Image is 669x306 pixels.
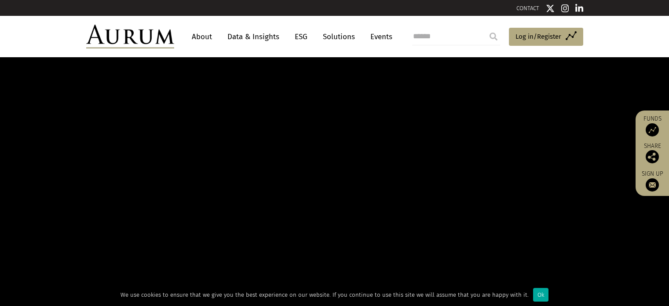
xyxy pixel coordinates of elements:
[290,29,312,45] a: ESG
[640,170,665,192] a: Sign up
[646,150,659,163] img: Share this post
[516,5,539,11] a: CONTACT
[187,29,216,45] a: About
[561,4,569,13] img: Instagram icon
[318,29,359,45] a: Solutions
[366,29,392,45] a: Events
[640,115,665,136] a: Funds
[223,29,284,45] a: Data & Insights
[86,25,174,48] img: Aurum
[646,123,659,136] img: Access Funds
[533,288,548,302] div: Ok
[640,143,665,163] div: Share
[646,178,659,192] img: Sign up to our newsletter
[546,4,555,13] img: Twitter icon
[515,31,561,42] span: Log in/Register
[575,4,583,13] img: Linkedin icon
[485,28,502,45] input: Submit
[509,28,583,46] a: Log in/Register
